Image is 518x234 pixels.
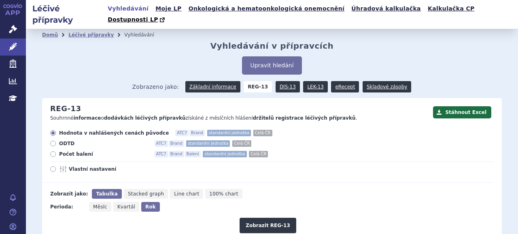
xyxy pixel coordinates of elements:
span: standardní jednotka [203,151,246,157]
span: Brand [189,130,205,136]
h2: Léčivé přípravky [26,3,105,26]
strong: REG-13 [244,81,272,92]
button: Zobrazit REG-13 [240,218,296,233]
a: Moje LP [153,3,184,14]
strong: informace [74,115,101,121]
li: Vyhledávání [124,29,165,41]
span: Rok [145,204,156,210]
div: Zobrazit jako: [50,189,88,199]
a: Domů [42,32,58,38]
span: ATC7 [155,151,168,157]
span: Line chart [174,191,199,197]
span: standardní jednotka [186,140,230,147]
span: Vlastní nastavení [69,166,158,172]
span: Balení [185,151,201,157]
span: Brand [169,140,184,147]
a: Vyhledávání [105,3,151,14]
span: Celá ČR [232,140,251,147]
a: DIS-13 [276,81,300,92]
a: Léčivé přípravky [68,32,114,38]
h2: REG-13 [50,104,81,113]
h2: Vyhledávání v přípravcích [210,41,334,51]
span: Tabulka [96,191,117,197]
a: eRecept [331,81,359,92]
span: Měsíc [93,204,107,210]
span: Kvartál [117,204,135,210]
a: Onkologická a hematoonkologická onemocnění [186,3,347,14]
strong: držitelů registrace léčivých přípravků [253,115,356,121]
span: ATC7 [155,140,168,147]
span: 100% chart [209,191,238,197]
p: Souhrnné o získáné z měsíčních hlášení . [50,115,429,122]
span: Počet balení [59,151,148,157]
span: ATC7 [175,130,189,136]
span: Hodnota v nahlášených cenách původce [59,130,169,136]
span: ODTD [59,140,148,147]
span: Celá ČR [253,130,272,136]
a: Skladové zásoby [363,81,411,92]
button: Stáhnout Excel [433,106,491,118]
span: Zobrazeno jako: [132,81,179,92]
span: Stacked graph [128,191,164,197]
div: Perioda: [50,202,85,212]
span: Celá ČR [249,151,268,157]
strong: dodávkách léčivých přípravků [104,115,186,121]
span: Brand [169,151,184,157]
a: Základní informace [185,81,240,92]
a: Úhradová kalkulačka [349,3,423,14]
span: standardní jednotka [207,130,251,136]
a: Kalkulačka CP [425,3,477,14]
span: Dostupnosti LP [108,16,158,23]
a: Dostupnosti LP [105,14,169,26]
button: Upravit hledání [242,56,301,75]
a: LEK-13 [303,81,327,92]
